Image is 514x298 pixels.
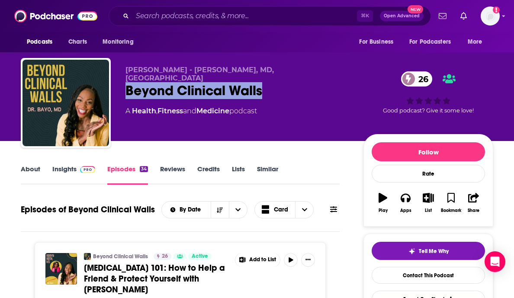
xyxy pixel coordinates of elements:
[417,187,440,218] button: List
[132,9,357,23] input: Search podcasts, credits, & more...
[68,36,87,48] span: Charts
[372,165,485,183] div: Rate
[419,248,449,255] span: Tell Me Why
[409,36,451,48] span: For Podcasters
[372,187,394,218] button: Play
[27,36,52,48] span: Podcasts
[394,187,417,218] button: Apps
[301,253,315,267] button: Show More Button
[400,208,411,213] div: Apps
[425,208,432,213] div: List
[257,165,278,185] a: Similar
[161,201,247,218] h2: Choose List sort
[183,107,196,115] span: and
[232,165,245,185] a: Lists
[196,107,229,115] a: Medicine
[45,253,77,285] img: Breast Cancer 101: How to Help a Friend & Protect Yourself with Robyn Roth
[160,165,185,185] a: Reviews
[93,253,148,260] a: Beyond Clinical Walls
[125,66,274,82] span: [PERSON_NAME] - [PERSON_NAME], MD, [GEOGRAPHIC_DATA]
[372,242,485,260] button: tell me why sparkleTell Me Why
[103,36,133,48] span: Monitoring
[125,106,257,116] div: A podcast
[408,248,415,255] img: tell me why sparkle
[188,253,212,260] a: Active
[84,263,225,295] span: [MEDICAL_DATA] 101: How to Help a Friend & Protect Yourself with [PERSON_NAME]
[80,166,95,173] img: Podchaser Pro
[21,204,155,215] h1: Episodes of Beyond Clinical Walls
[254,201,314,218] button: Choose View
[372,142,485,161] button: Follow
[463,187,485,218] button: Share
[235,253,280,267] button: Show More Button
[162,252,168,261] span: 26
[180,207,204,213] span: By Date
[154,253,171,260] a: 26
[468,36,482,48] span: More
[410,71,433,87] span: 26
[63,34,92,50] a: Charts
[359,36,393,48] span: For Business
[249,256,276,263] span: Add to List
[109,6,431,26] div: Search podcasts, credits, & more...
[481,6,500,26] img: User Profile
[229,202,247,218] button: open menu
[372,267,485,284] a: Contact This Podcast
[14,8,97,24] img: Podchaser - Follow, Share and Rate Podcasts
[441,208,461,213] div: Bookmark
[107,165,148,185] a: Episodes34
[435,9,450,23] a: Show notifications dropdown
[52,165,95,185] a: InsightsPodchaser Pro
[440,187,462,218] button: Bookmark
[162,207,211,213] button: open menu
[468,208,479,213] div: Share
[132,107,156,115] a: Health
[197,165,220,185] a: Credits
[481,6,500,26] span: Logged in as weareheadstart
[21,165,40,185] a: About
[462,34,493,50] button: open menu
[383,107,474,114] span: Good podcast? Give it some love!
[357,10,373,22] span: ⌘ K
[96,34,145,50] button: open menu
[493,6,500,13] svg: Add a profile image
[457,9,470,23] a: Show notifications dropdown
[380,11,424,21] button: Open AdvancedNew
[157,107,183,115] a: Fitness
[140,166,148,172] div: 34
[404,34,463,50] button: open menu
[379,208,388,213] div: Play
[274,207,288,213] span: Card
[22,60,109,146] img: Beyond Clinical Walls
[485,251,505,272] div: Open Intercom Messenger
[353,34,404,50] button: open menu
[21,34,64,50] button: open menu
[84,263,228,295] a: [MEDICAL_DATA] 101: How to Help a Friend & Protect Yourself with [PERSON_NAME]
[384,14,420,18] span: Open Advanced
[481,6,500,26] button: Show profile menu
[408,5,423,13] span: New
[211,202,229,218] button: Sort Direction
[192,252,208,261] span: Active
[84,253,91,260] img: Beyond Clinical Walls
[401,71,433,87] a: 26
[363,66,493,119] div: 26Good podcast? Give it some love!
[156,107,157,115] span: ,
